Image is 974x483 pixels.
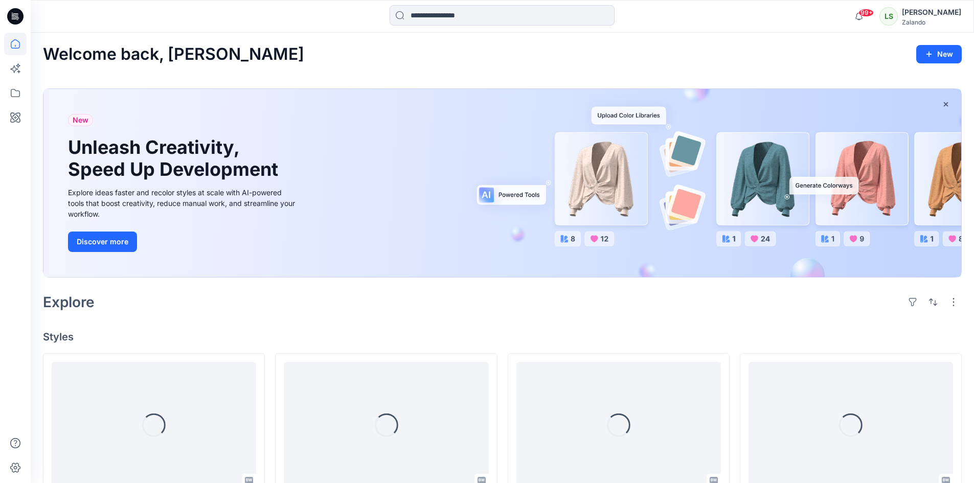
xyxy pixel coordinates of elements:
[68,187,298,219] div: Explore ideas faster and recolor styles at scale with AI-powered tools that boost creativity, red...
[68,136,283,180] h1: Unleash Creativity, Speed Up Development
[68,232,298,252] a: Discover more
[43,331,962,343] h4: Styles
[43,45,304,64] h2: Welcome back, [PERSON_NAME]
[902,18,961,26] div: Zalando
[902,6,961,18] div: [PERSON_NAME]
[879,7,898,26] div: LS
[43,294,95,310] h2: Explore
[916,45,962,63] button: New
[73,114,88,126] span: New
[68,232,137,252] button: Discover more
[858,9,874,17] span: 99+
